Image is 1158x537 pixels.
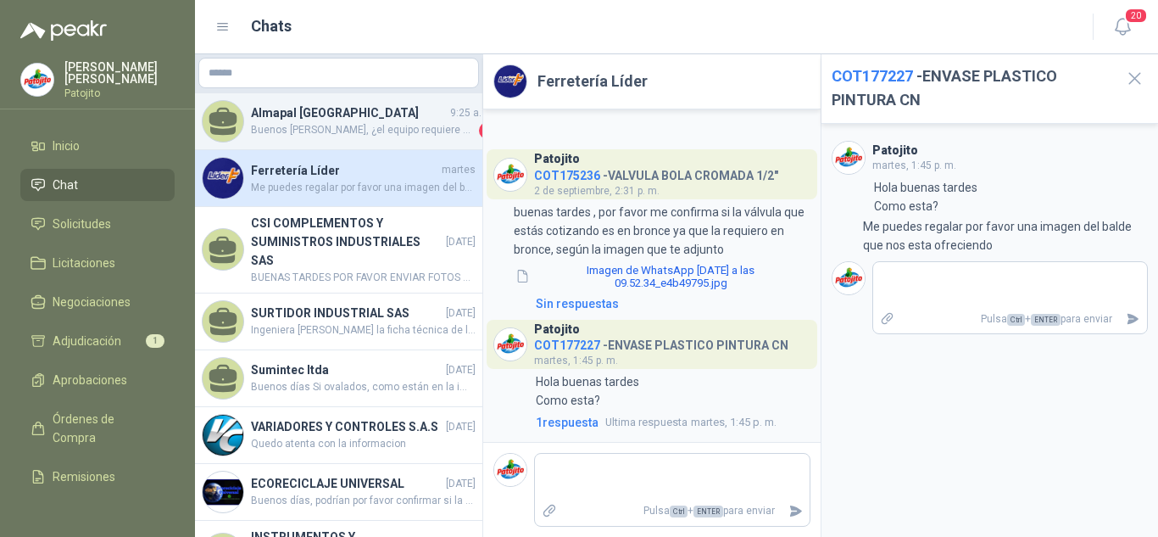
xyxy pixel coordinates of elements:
[832,67,913,85] span: COT177227
[20,461,175,493] a: Remisiones
[901,305,1119,334] p: Pulsa + para enviar
[782,496,810,526] button: Enviar
[146,334,164,348] span: 1
[53,137,80,155] span: Inicio
[251,214,443,270] h4: CSI COMPLEMENTOS Y SUMINISTROS INDUSTRIALES SAS
[693,506,723,517] span: ENTER
[534,334,788,350] h4: - ENVASE PLASTICO PINTURA CN
[536,413,598,432] span: 1 respuesta
[873,305,902,334] label: Adjuntar archivos
[863,217,1148,255] p: Me puedes regalar por favor una imagen del balde que nos esta ofreciendo
[251,161,438,180] h4: Ferretería Líder
[446,234,476,250] span: [DATE]
[494,328,526,361] img: Company Logo
[203,415,243,456] img: Company Logo
[534,355,618,366] span: martes, 1:45 p. m.
[1107,12,1138,42] button: 20
[536,294,619,313] div: Sin respuestas
[1007,314,1025,326] span: Ctrl
[537,70,648,93] h2: Ferretería Líder
[251,103,447,122] h4: Almapal [GEOGRAPHIC_DATA]
[534,338,600,352] span: COT177227
[195,93,482,150] a: Almapal [GEOGRAPHIC_DATA]9:25 a. m.Buenos [PERSON_NAME], ¿el equipo requiere calentamiento o agit...
[20,169,175,201] a: Chat
[251,379,476,395] span: Buenos días Si ovalados, como están en la imagen
[1031,314,1061,326] span: ENTER
[605,414,688,431] span: Ultima respuesta
[446,305,476,322] span: [DATE]
[195,294,482,350] a: SURTIDOR INDUSTRIAL SAS[DATE]Ingeniera [PERSON_NAME] la ficha técnica de la caja reductora
[251,180,476,196] span: Me puedes regalar por favor una imagen del balde que nos esta ofreciendo
[832,142,865,174] img: Company Logo
[203,472,243,512] img: Company Logo
[195,350,482,407] a: Sumintec ltda[DATE]Buenos días Si ovalados, como están en la imagen
[534,185,660,197] span: 2 de septiembre, 2:31 p. m.
[450,105,496,121] span: 9:25 a. m.
[534,154,580,164] h3: Patojito
[20,325,175,357] a: Adjudicación1
[532,413,810,432] a: 1respuestaUltima respuestamartes, 1:45 p. m.
[20,247,175,279] a: Licitaciones
[442,162,476,178] span: martes
[251,122,476,139] span: Buenos [PERSON_NAME], ¿el equipo requiere calentamiento o agitación? ¿Algún material de preferenc...
[874,178,977,215] p: Hola buenas tardes Como esta?
[20,208,175,240] a: Solicitudes
[20,130,175,162] a: Inicio
[195,407,482,464] a: Company LogoVARIADORES Y CONTROLES S.A.S[DATE]Quedo atenta con la informacion
[64,61,175,85] p: [PERSON_NAME] [PERSON_NAME]
[53,467,115,486] span: Remisiones
[532,294,810,313] a: Sin respuestas
[1119,305,1147,334] button: Enviar
[514,203,810,259] p: buenas tardes , por favor me confirma si la válvula que estás cotizando es en bronce ya que la re...
[251,436,476,452] span: Quedo atenta con la informacion
[534,169,600,182] span: COT175236
[21,64,53,96] img: Company Logo
[195,150,482,207] a: Company LogoFerretería LídermartesMe puedes regalar por favor una imagen del balde que nos esta o...
[536,372,639,410] p: Hola buenas tardes Como esta?
[64,88,175,98] p: Patojito
[20,403,175,454] a: Órdenes de Compra
[251,14,292,38] h1: Chats
[832,64,1111,113] h2: - ENVASE PLASTICO PINTURA CN
[479,122,496,139] span: 2
[872,146,918,155] h3: Patojito
[251,474,443,493] h4: ECORECICLAJE UNIVERSAL
[20,364,175,396] a: Aprobaciones
[251,361,443,379] h4: Sumintec ltda
[534,325,580,334] h3: Patojito
[670,506,688,517] span: Ctrl
[832,262,865,294] img: Company Logo
[251,417,443,436] h4: VARIADORES Y CONTROLES S.A.S
[53,215,111,233] span: Solicitudes
[1124,8,1148,24] span: 20
[494,454,526,486] img: Company Logo
[53,410,159,447] span: Órdenes de Compra
[605,414,777,431] span: martes, 1:45 p. m.
[195,464,482,521] a: Company LogoECORECICLAJE UNIVERSAL[DATE]Buenos días, podrían por favor confirmar si la caneca es ...
[20,286,175,318] a: Negociaciones
[53,176,78,194] span: Chat
[195,207,482,294] a: CSI COMPLEMENTOS Y SUMINISTROS INDUSTRIALES SAS[DATE]BUENAS TARDES POR FAVOR ENVIAR FOTOS DE LA P...
[564,496,782,526] p: Pulsa + para enviar
[494,65,526,98] img: Company Logo
[251,493,476,509] span: Buenos días, podrían por favor confirmar si la caneca es de 55 galones y no 50 litros?
[251,270,476,286] span: BUENAS TARDES POR FAVOR ENVIAR FOTOS DE LA PLACA DEL MOTOREDUCTOR CORRESPONDIENTE A LA SOL054695,...
[203,158,243,199] img: Company Logo
[53,293,131,311] span: Negociaciones
[446,419,476,435] span: [DATE]
[251,322,476,338] span: Ingeniera [PERSON_NAME] la ficha técnica de la caja reductora
[251,304,443,322] h4: SURTIDOR INDUSTRIAL SAS
[872,159,956,171] span: martes, 1:45 p. m.
[53,254,115,272] span: Licitaciones
[446,362,476,378] span: [DATE]
[494,159,526,191] img: Company Logo
[535,496,564,526] label: Adjuntar archivos
[53,371,127,389] span: Aprobaciones
[53,332,121,350] span: Adjudicación
[534,165,778,181] h4: - VALVULA BOLA CROMADA 1/2"
[514,262,810,291] button: Imagen de WhatsApp [DATE] a las 09.52.34_e4b49795.jpg
[20,20,107,41] img: Logo peakr
[446,476,476,492] span: [DATE]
